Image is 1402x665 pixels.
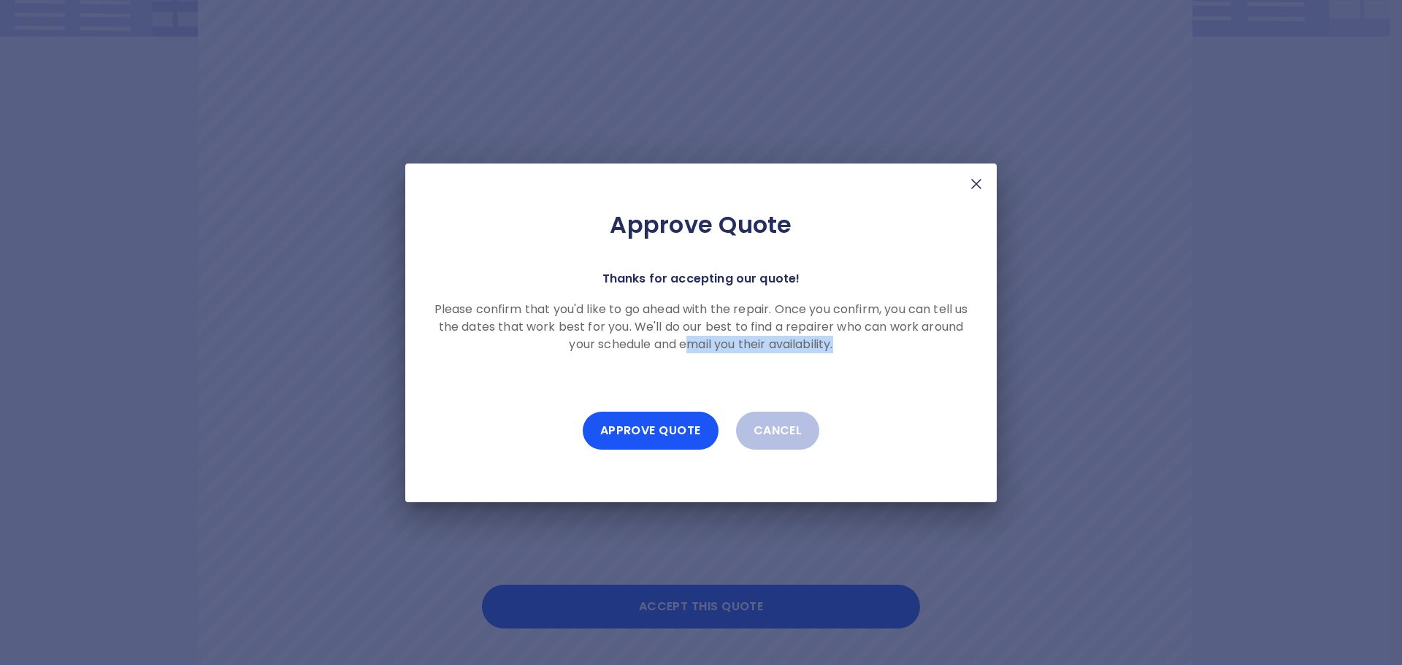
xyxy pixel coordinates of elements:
img: X Mark [968,175,985,193]
p: Thanks for accepting our quote! [602,269,800,289]
p: Please confirm that you'd like to go ahead with the repair. Once you confirm, you can tell us the... [429,301,973,353]
button: Cancel [736,412,820,450]
button: Approve Quote [583,412,719,450]
h2: Approve Quote [429,210,973,239]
